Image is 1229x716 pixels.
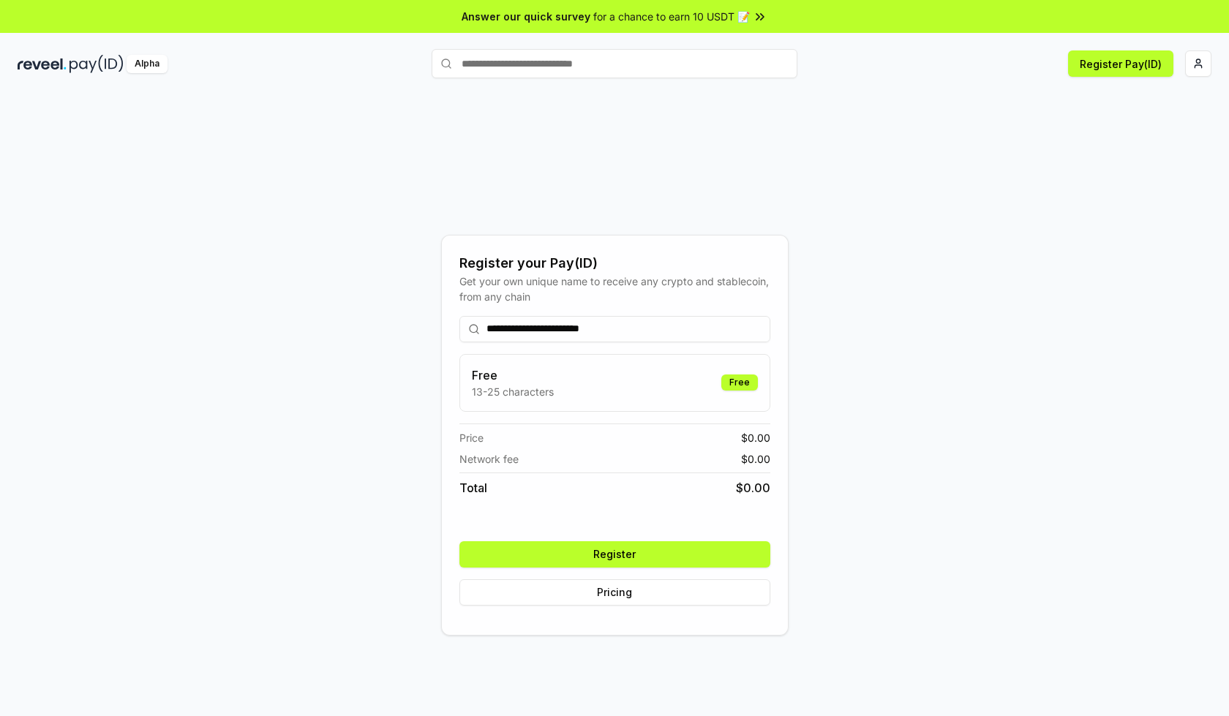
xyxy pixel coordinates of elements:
div: Get your own unique name to receive any crypto and stablecoin, from any chain [459,274,770,304]
div: Free [721,374,758,391]
span: $ 0.00 [741,430,770,445]
span: Price [459,430,484,445]
h3: Free [472,366,554,384]
div: Alpha [127,55,168,73]
span: Answer our quick survey [462,9,590,24]
button: Register Pay(ID) [1068,50,1173,77]
p: 13-25 characters [472,384,554,399]
span: $ 0.00 [736,479,770,497]
span: Network fee [459,451,519,467]
button: Pricing [459,579,770,606]
div: Register your Pay(ID) [459,253,770,274]
span: Total [459,479,487,497]
button: Register [459,541,770,568]
span: $ 0.00 [741,451,770,467]
img: pay_id [69,55,124,73]
img: reveel_dark [18,55,67,73]
span: for a chance to earn 10 USDT 📝 [593,9,750,24]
